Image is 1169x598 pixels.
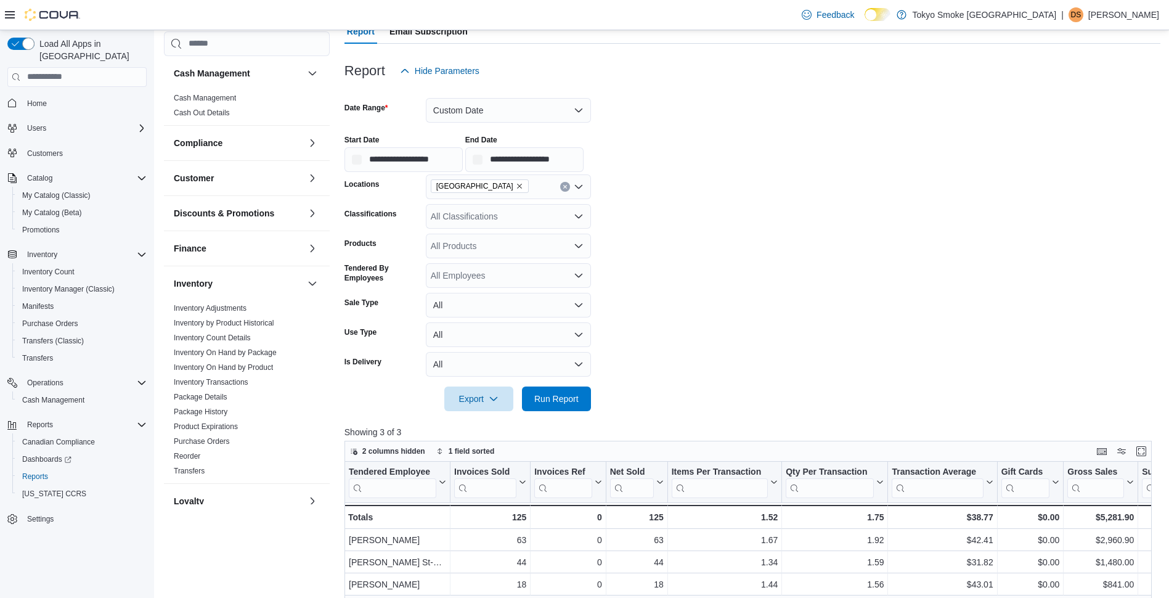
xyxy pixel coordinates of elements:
[174,377,248,387] span: Inventory Transactions
[22,96,52,111] a: Home
[2,246,152,263] button: Inventory
[534,466,601,498] button: Invoices Ref
[1001,466,1059,498] button: Gift Cards
[671,466,768,478] div: Items Per Transaction
[465,147,584,172] input: Press the down key to open a popover containing a calendar.
[305,65,320,80] button: Cash Management
[17,351,58,366] a: Transfers
[1001,577,1059,592] div: $0.00
[22,121,51,136] button: Users
[1001,555,1059,570] div: $0.00
[1001,510,1059,525] div: $0.00
[174,362,273,371] a: Inventory On Hand by Product
[534,510,601,525] div: 0
[786,466,874,498] div: Qty Per Transaction
[17,264,147,279] span: Inventory Count
[12,350,152,367] button: Transfers
[174,242,303,254] button: Finance
[454,466,516,478] div: Invoices Sold
[892,533,993,547] div: $42.41
[27,378,63,388] span: Operations
[17,469,147,484] span: Reports
[344,357,381,367] label: Is Delivery
[174,362,273,372] span: Inventory On Hand by Product
[786,466,874,478] div: Qty Per Transaction
[174,318,274,327] a: Inventory by Product Historical
[672,533,778,547] div: 1.67
[431,444,500,459] button: 1 field sorted
[17,452,147,467] span: Dashboards
[454,577,526,592] div: 18
[395,59,484,83] button: Hide Parameters
[12,263,152,281] button: Inventory Count
[344,298,378,308] label: Sale Type
[17,351,147,366] span: Transfers
[174,317,274,327] span: Inventory by Product Historical
[2,374,152,391] button: Operations
[1114,444,1129,459] button: Display options
[164,300,330,483] div: Inventory
[913,7,1057,22] p: Tokyo Smoke [GEOGRAPHIC_DATA]
[174,494,303,507] button: Loyalty
[431,179,529,193] span: North Bay Lakeshore
[174,392,227,401] a: Package Details
[174,451,200,461] span: Reorder
[347,19,375,44] span: Report
[574,182,584,192] button: Open list of options
[1067,466,1124,478] div: Gross Sales
[534,577,601,592] div: 0
[1001,466,1049,478] div: Gift Cards
[892,510,993,525] div: $38.77
[344,63,385,78] h3: Report
[797,2,859,27] a: Feedback
[305,240,320,255] button: Finance
[12,221,152,239] button: Promotions
[17,223,65,237] a: Promotions
[164,90,330,125] div: Cash Management
[22,417,58,432] button: Reports
[12,315,152,332] button: Purchase Orders
[1067,555,1134,570] div: $1,480.00
[672,555,778,570] div: 1.34
[174,207,274,219] h3: Discounts & Promotions
[865,21,865,22] span: Dark Mode
[12,433,152,451] button: Canadian Compliance
[574,271,584,281] button: Open list of options
[22,208,82,218] span: My Catalog (Beta)
[174,466,205,475] a: Transfers
[2,416,152,433] button: Reports
[17,223,147,237] span: Promotions
[671,466,778,498] button: Items Per Transaction
[22,96,147,111] span: Home
[174,348,277,356] a: Inventory On Hand by Package
[610,533,664,547] div: 63
[12,204,152,221] button: My Catalog (Beta)
[22,353,53,363] span: Transfers
[344,179,380,189] label: Locations
[22,145,147,161] span: Customers
[174,422,238,430] a: Product Expirations
[17,435,147,449] span: Canadian Compliance
[17,316,83,331] a: Purchase Orders
[27,420,53,430] span: Reports
[17,316,147,331] span: Purchase Orders
[344,426,1160,438] p: Showing 3 of 3
[174,303,246,313] span: Inventory Adjustments
[534,555,601,570] div: 0
[1067,577,1134,592] div: $841.00
[344,239,377,248] label: Products
[22,171,57,186] button: Catalog
[27,99,47,109] span: Home
[17,393,89,408] a: Cash Management
[17,469,53,484] a: Reports
[12,485,152,502] button: [US_STATE] CCRS
[27,514,54,524] span: Settings
[22,489,86,499] span: [US_STATE] CCRS
[344,327,377,337] label: Use Type
[25,9,80,21] img: Cova
[174,107,230,117] span: Cash Out Details
[22,225,60,235] span: Promotions
[1067,510,1134,525] div: $5,281.90
[12,332,152,350] button: Transfers (Classic)
[174,171,303,184] button: Customer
